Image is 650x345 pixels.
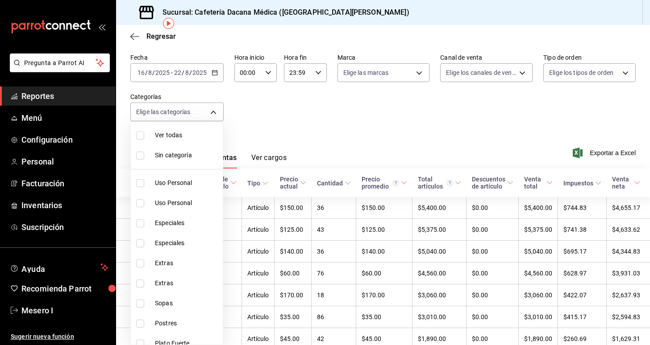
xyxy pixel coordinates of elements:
[155,178,219,188] span: Uso Personal
[155,198,219,208] span: Uso Personal
[155,218,219,228] span: Especiales
[163,18,174,29] img: Tooltip marker
[155,319,219,328] span: Postres
[155,151,219,160] span: Sin categoría
[155,131,219,140] span: Ver todas
[155,238,219,248] span: Especiales
[155,279,219,288] span: Extras
[155,259,219,268] span: Extras
[155,299,219,308] span: Sopas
